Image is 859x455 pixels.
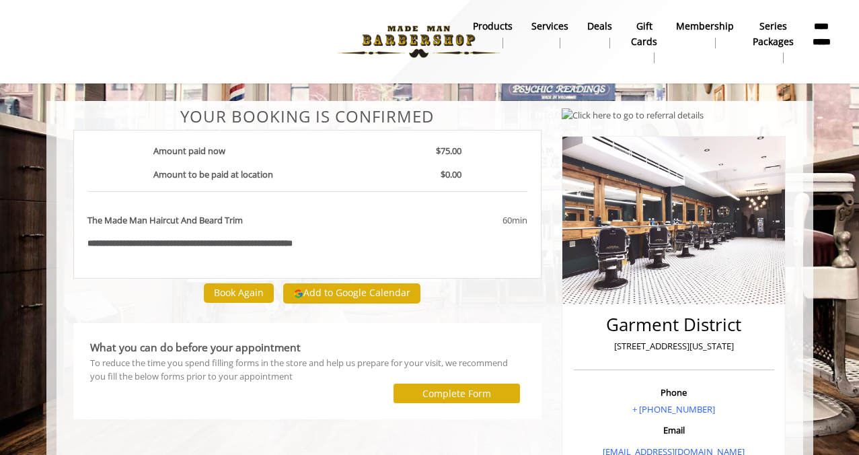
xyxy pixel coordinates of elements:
img: Made Man Barbershop logo [326,5,511,79]
button: Complete Form [394,384,520,403]
b: $75.00 [436,145,461,157]
b: Membership [676,19,734,34]
a: DealsDeals [578,17,622,52]
div: 60min [394,213,527,228]
b: Amount paid now [153,145,225,157]
b: gift cards [631,19,657,49]
b: $0.00 [441,168,461,180]
b: What you can do before your appointment [90,340,301,355]
b: Series packages [753,19,794,49]
label: Complete Form [422,388,491,399]
center: Your Booking is confirmed [73,108,542,125]
b: Services [531,19,568,34]
button: Add to Google Calendar [283,283,420,304]
h3: Phone [577,388,771,397]
h3: Email [577,425,771,435]
button: Book Again [204,283,274,303]
a: Productsproducts [463,17,522,52]
a: MembershipMembership [667,17,743,52]
img: Click here to go to referral details [562,108,704,123]
b: Amount to be paid at location [153,168,273,180]
a: ServicesServices [522,17,578,52]
h2: Garment District [577,315,771,335]
a: Gift cardsgift cards [622,17,667,67]
b: The Made Man Haircut And Beard Trim [87,213,243,228]
p: [STREET_ADDRESS][US_STATE] [577,339,771,353]
div: To reduce the time you spend filling forms in the store and help us prepare for your visit, we re... [90,356,525,384]
a: + [PHONE_NUMBER] [632,403,715,415]
b: products [473,19,513,34]
a: Series packagesSeries packages [743,17,803,67]
b: Deals [587,19,612,34]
